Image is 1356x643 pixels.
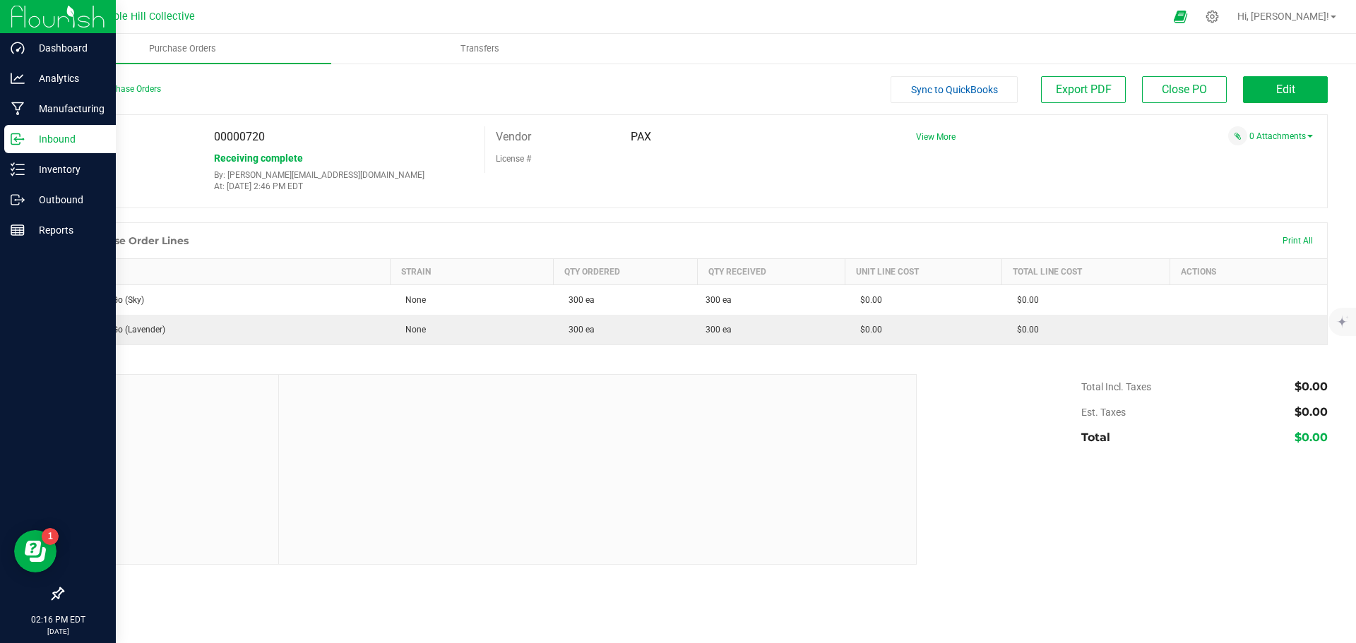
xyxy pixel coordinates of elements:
[891,76,1018,103] button: Sync to QuickBooks
[1001,259,1170,285] th: Total Line Cost
[42,528,59,545] iframe: Resource center unread badge
[6,613,109,626] p: 02:16 PM EDT
[11,193,25,207] inline-svg: Outbound
[25,161,109,178] p: Inventory
[11,71,25,85] inline-svg: Analytics
[496,126,531,148] label: Vendor
[1170,259,1327,285] th: Actions
[1010,325,1039,335] span: $0.00
[1041,76,1126,103] button: Export PDF
[93,11,195,23] span: Temple Hill Collective
[214,170,474,180] p: By: [PERSON_NAME][EMAIL_ADDRESS][DOMAIN_NAME]
[853,295,882,305] span: $0.00
[11,132,25,146] inline-svg: Inbound
[853,325,882,335] span: $0.00
[72,294,382,306] div: PAX Era Go (Sky)
[1165,3,1196,30] span: Open Ecommerce Menu
[1081,407,1126,418] span: Est. Taxes
[496,148,531,169] label: License #
[911,84,998,95] span: Sync to QuickBooks
[1295,380,1328,393] span: $0.00
[77,235,189,246] h1: Purchase Order Lines
[25,70,109,87] p: Analytics
[697,259,845,285] th: Qty Received
[34,34,331,64] a: Purchase Orders
[390,259,553,285] th: Strain
[130,42,235,55] span: Purchase Orders
[398,295,426,305] span: None
[1295,431,1328,444] span: $0.00
[1162,83,1207,96] span: Close PO
[845,259,1001,285] th: Unit Line Cost
[1228,126,1247,145] span: Attach a document
[561,325,595,335] span: 300 ea
[441,42,518,55] span: Transfers
[214,130,265,143] span: 00000720
[25,191,109,208] p: Outbound
[6,626,109,637] p: [DATE]
[331,34,629,64] a: Transfers
[1081,431,1110,444] span: Total
[1203,10,1221,23] div: Manage settings
[72,323,382,336] div: PAX Era Go (Lavender)
[1237,11,1329,22] span: Hi, [PERSON_NAME]!
[706,294,732,306] span: 300 ea
[25,40,109,56] p: Dashboard
[1283,236,1313,246] span: Print All
[1249,131,1313,141] a: 0 Attachments
[553,259,697,285] th: Qty Ordered
[916,132,956,142] a: View More
[631,130,651,143] span: PAX
[14,530,56,572] iframe: Resource center
[11,102,25,116] inline-svg: Manufacturing
[1243,76,1328,103] button: Edit
[25,131,109,148] p: Inbound
[25,222,109,239] p: Reports
[25,100,109,117] p: Manufacturing
[1276,83,1295,96] span: Edit
[706,323,732,336] span: 300 ea
[73,385,268,402] span: Notes
[398,325,426,335] span: None
[1142,76,1227,103] button: Close PO
[1056,83,1112,96] span: Export PDF
[11,162,25,176] inline-svg: Inventory
[11,41,25,55] inline-svg: Dashboard
[1010,295,1039,305] span: $0.00
[214,152,303,164] span: Receiving complete
[11,223,25,237] inline-svg: Reports
[214,181,474,191] p: At: [DATE] 2:46 PM EDT
[1295,405,1328,419] span: $0.00
[1081,381,1151,392] span: Total Incl. Taxes
[64,259,391,285] th: Item
[561,295,595,305] span: 300 ea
